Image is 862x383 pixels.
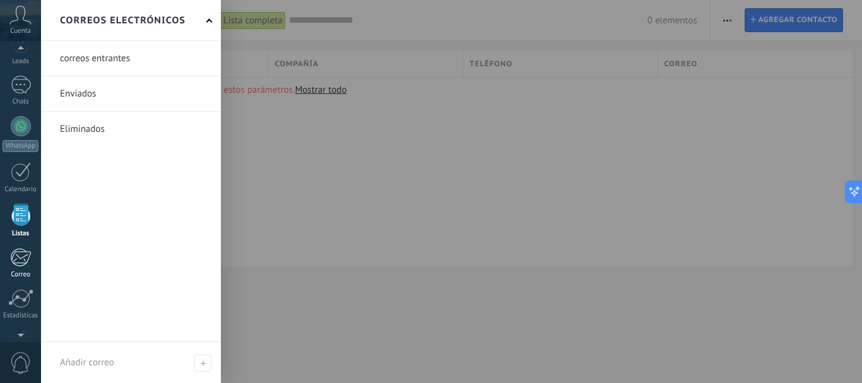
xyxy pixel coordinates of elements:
[3,230,39,238] div: Listas
[3,57,39,66] div: Leads
[3,140,38,152] div: WhatsApp
[3,186,39,194] div: Calendario
[3,98,39,106] div: Chats
[41,76,221,112] li: Enviados
[194,355,211,372] span: Añadir correo
[3,312,39,320] div: Estadísticas
[60,356,114,368] span: Añadir correo
[10,27,31,35] span: Cuenta
[41,41,221,76] li: correos entrantes
[41,112,221,146] li: Eliminados
[3,271,39,279] div: Correo
[60,1,186,40] h2: Correos electrónicos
